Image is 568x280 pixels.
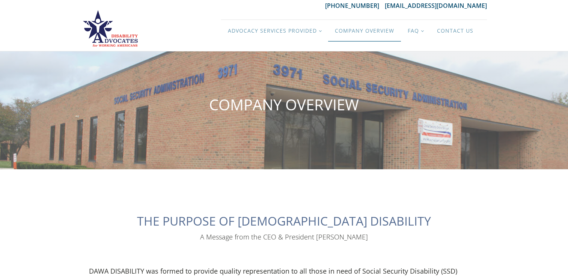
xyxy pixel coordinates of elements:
a: Contact Us [430,20,480,42]
a: Advocacy Services Provided [221,20,328,42]
a: Company Overview [328,20,401,42]
a: [EMAIL_ADDRESS][DOMAIN_NAME] [385,2,487,10]
a: [PHONE_NUMBER] [325,2,385,10]
a: FAQ [401,20,430,42]
div: A Message from the CEO & President [PERSON_NAME] [200,232,368,242]
h1: COMPANY OVERVIEW [209,96,359,113]
h2: THE PURPOSE OF [DEMOGRAPHIC_DATA] DISABILITY [137,214,431,227]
